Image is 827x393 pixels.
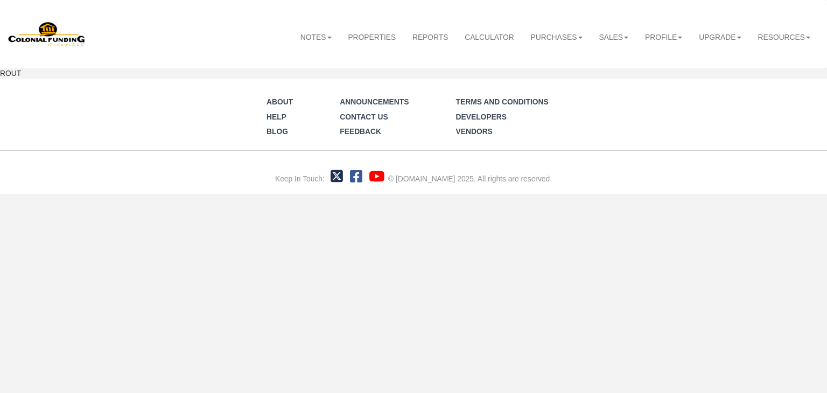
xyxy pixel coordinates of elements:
a: Properties [340,23,404,51]
a: Reports [404,23,457,51]
a: About [267,97,293,106]
a: Upgrade [691,23,749,51]
a: Announcements [340,97,409,106]
a: Terms and Conditions [456,97,549,106]
a: Notes [292,23,340,51]
a: Purchases [522,23,591,51]
a: Sales [591,23,637,51]
a: Profile [637,23,691,51]
a: Developers [456,113,507,121]
img: 579666 [8,21,86,47]
a: Contact Us [340,113,388,121]
a: Feedback [340,127,381,136]
div: © [DOMAIN_NAME] 2025. All rights are reserved. [388,174,552,185]
a: Vendors [456,127,493,136]
div: Keep In Touch: [275,174,325,185]
a: Resources [749,23,819,51]
a: Help [267,113,286,121]
a: Blog [267,127,288,136]
a: Calculator [457,23,522,51]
